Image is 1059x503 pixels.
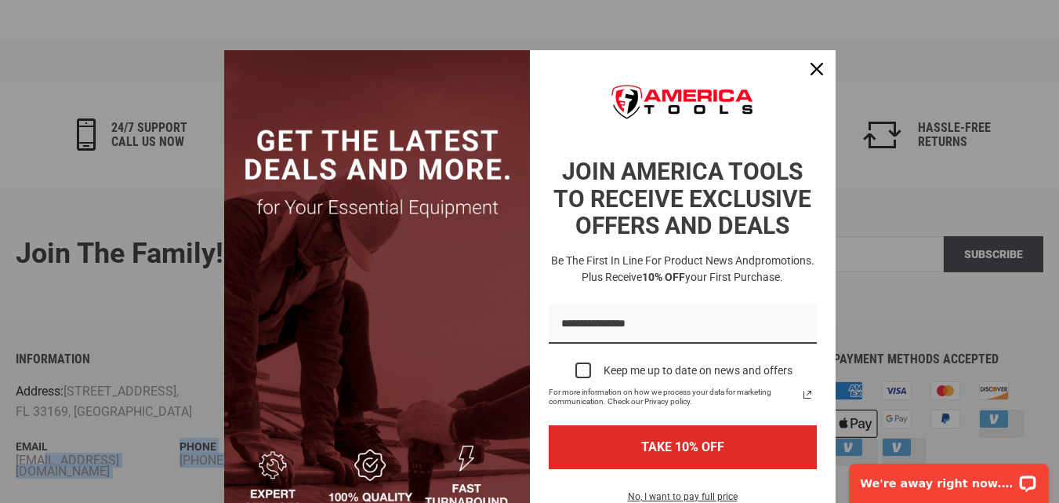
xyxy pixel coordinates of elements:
[642,271,685,283] strong: 10% OFF
[798,385,817,404] svg: link icon
[582,254,814,283] span: promotions. Plus receive your first purchase.
[798,385,817,404] a: Read our Privacy Policy
[839,454,1059,503] iframe: LiveChat chat widget
[549,304,817,344] input: Email field
[811,63,823,75] svg: close icon
[798,50,836,88] button: Close
[549,425,817,468] button: TAKE 10% OFF
[553,158,811,239] strong: JOIN AMERICA TOOLS TO RECEIVE EXCLUSIVE OFFERS AND DEALS
[546,253,820,286] h3: Be the first in line for product news and
[604,364,792,377] div: Keep me up to date on news and offers
[549,388,798,406] span: For more information on how we process your data for marketing communication. Check our Privacy p...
